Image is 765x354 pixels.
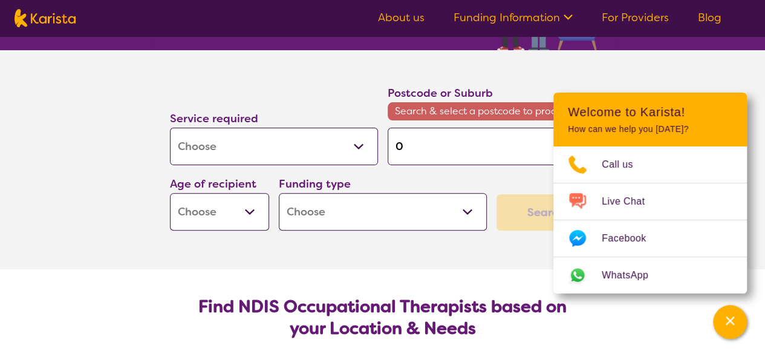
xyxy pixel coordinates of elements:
span: Search & select a postcode to proceed [388,102,596,120]
label: Service required [170,111,258,126]
input: Type [388,128,596,165]
a: Web link opens in a new tab. [553,257,747,293]
span: Call us [602,156,648,174]
label: Postcode or Suburb [388,86,493,100]
label: Age of recipient [170,177,256,191]
span: Live Chat [602,192,659,211]
h2: Find NDIS Occupational Therapists based on your Location & Needs [180,296,586,339]
img: Karista logo [15,9,76,27]
a: For Providers [602,10,669,25]
label: Funding type [279,177,351,191]
button: Channel Menu [713,305,747,339]
h2: Welcome to Karista! [568,105,732,119]
a: About us [378,10,425,25]
span: WhatsApp [602,266,663,284]
ul: Choose channel [553,146,747,293]
p: How can we help you [DATE]? [568,124,732,134]
div: Channel Menu [553,93,747,293]
span: Facebook [602,229,660,247]
a: Funding Information [454,10,573,25]
a: Blog [698,10,721,25]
